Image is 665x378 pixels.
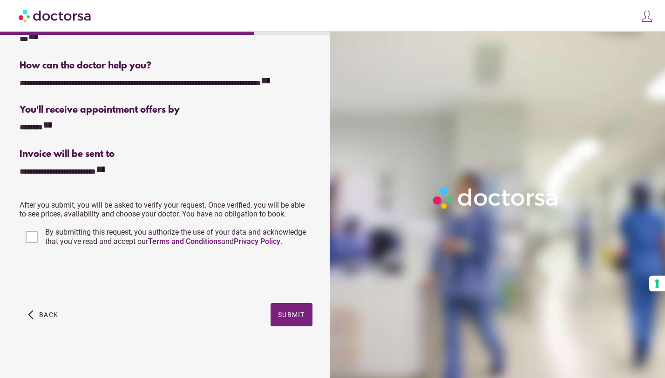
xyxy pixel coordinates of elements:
[234,237,280,246] a: Privacy Policy
[429,183,563,213] img: Logo-Doctorsa-trans-White-partial-flat.png
[20,257,161,294] iframe: reCAPTCHA
[19,5,92,26] img: Doctorsa.com
[20,61,312,71] div: How can the doctor help you?
[24,303,62,326] button: arrow_back_ios Back
[148,237,221,246] a: Terms and Conditions
[39,311,58,318] span: Back
[640,10,653,23] img: icons8-customer-100.png
[20,149,312,160] div: Invoice will be sent to
[649,276,665,291] button: Your consent preferences for tracking technologies
[20,105,312,115] div: You'll receive appointment offers by
[20,201,312,218] p: After you submit, you will be asked to verify your request. Once verified, you will be able to se...
[45,228,306,246] span: By submitting this request, you authorize the use of your data and acknowledge that you've read a...
[271,303,312,326] button: Submit
[278,311,305,318] span: Submit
